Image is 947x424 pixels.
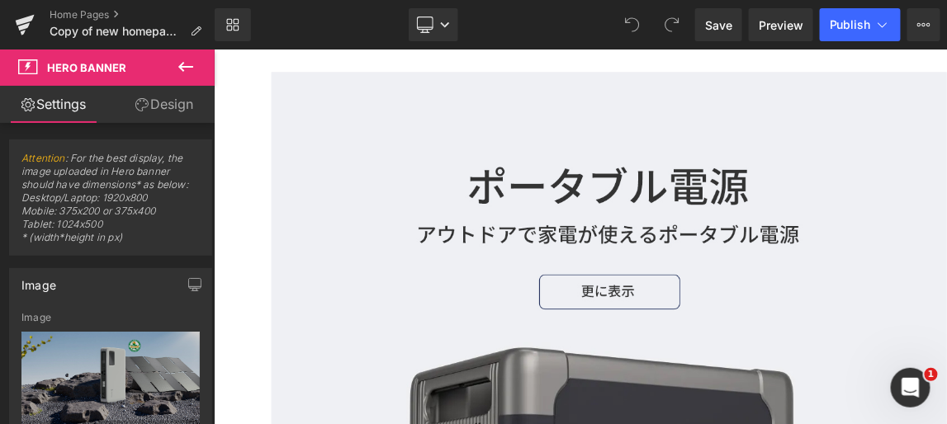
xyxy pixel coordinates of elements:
span: Publish [830,18,871,31]
span: : For the best display, the image uploaded in Hero banner should have dimensions* as below: Deskt... [21,152,200,255]
div: Image [21,269,56,292]
button: Redo [656,8,689,41]
button: More [907,8,940,41]
a: Home Pages [50,8,215,21]
span: Copy of new homepage-5.30 [50,25,183,38]
a: Preview [749,8,813,41]
a: New Library [215,8,251,41]
span: Save [705,16,732,34]
span: Hero Banner [47,61,126,74]
div: Image [21,312,200,323]
span: 1 [925,368,938,381]
button: Publish [820,8,901,41]
a: Design [111,86,218,123]
a: Attention [21,152,65,164]
button: Undo [616,8,649,41]
iframe: Intercom live chat [891,368,930,408]
span: Preview [759,16,803,34]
